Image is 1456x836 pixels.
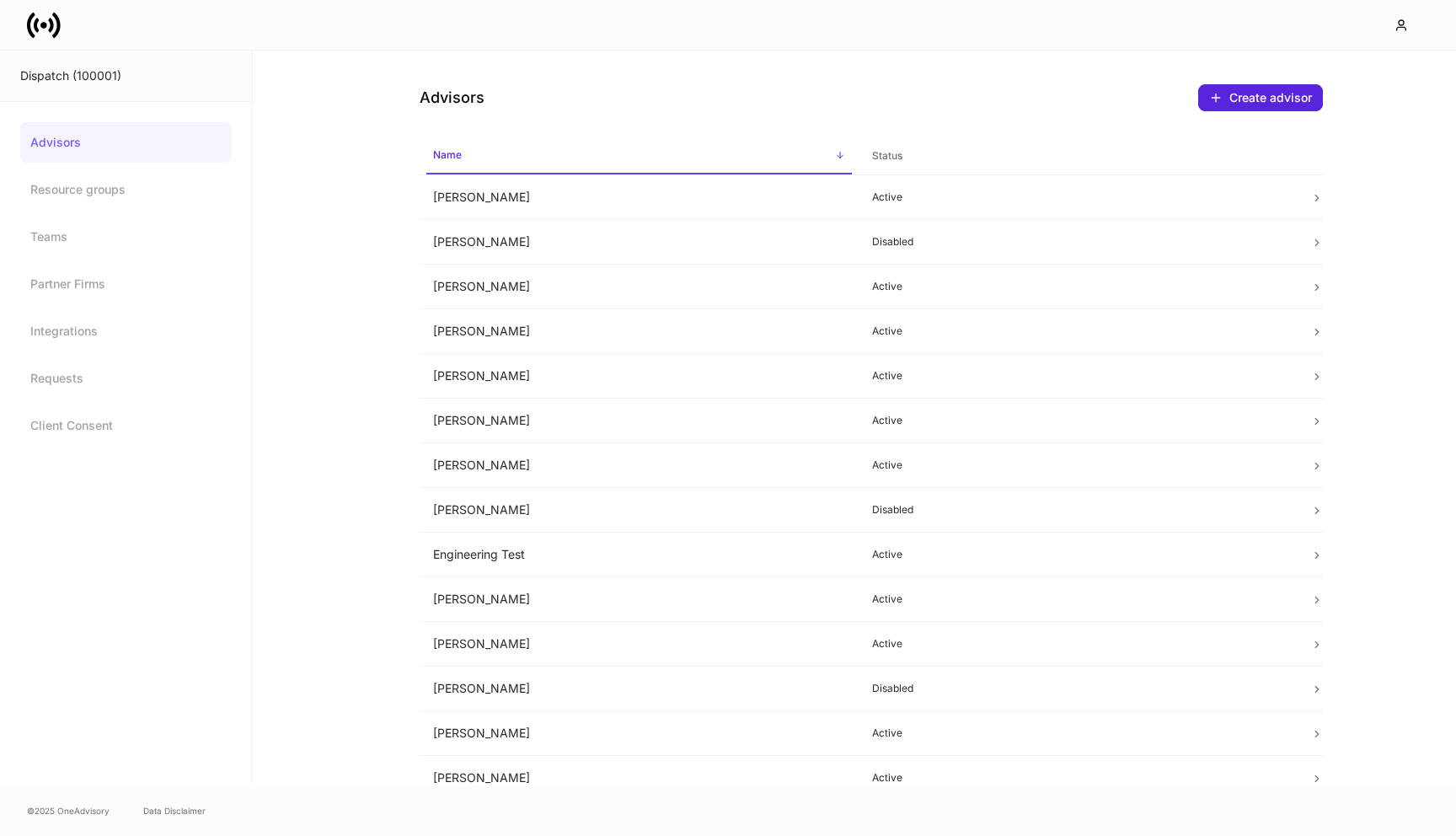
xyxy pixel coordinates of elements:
[420,622,859,667] td: [PERSON_NAME]
[1198,84,1323,111] button: Create advisor
[20,358,232,399] a: Requests
[420,265,859,309] td: [PERSON_NAME]
[20,217,232,257] a: Teams
[872,548,1284,561] p: Active
[872,637,1284,651] p: Active
[865,139,1291,174] span: Status
[872,280,1284,293] p: Active
[20,311,232,351] a: Integrations
[27,804,110,817] span: © 2025 OneAdvisory
[420,175,859,220] td: [PERSON_NAME]
[420,443,859,488] td: [PERSON_NAME]
[420,577,859,622] td: [PERSON_NAME]
[20,122,232,163] a: Advisors
[20,169,232,210] a: Resource groups
[20,264,232,304] a: Partner Firms
[872,682,1284,695] p: Disabled
[433,147,462,163] h6: Name
[872,726,1284,740] p: Active
[20,405,232,446] a: Client Consent
[872,771,1284,785] p: Active
[420,354,859,399] td: [PERSON_NAME]
[1209,91,1312,104] div: Create advisor
[872,190,1284,204] p: Active
[872,324,1284,338] p: Active
[872,147,902,163] h6: Status
[872,235,1284,249] p: Disabled
[420,488,859,533] td: [PERSON_NAME]
[420,399,859,443] td: [PERSON_NAME]
[420,667,859,711] td: [PERSON_NAME]
[872,458,1284,472] p: Active
[420,756,859,801] td: [PERSON_NAME]
[420,533,859,577] td: Engineering Test
[20,67,232,84] div: Dispatch (100001)
[420,220,859,265] td: [PERSON_NAME]
[420,309,859,354] td: [PERSON_NAME]
[872,503,1284,517] p: Disabled
[426,138,852,174] span: Name
[143,804,206,817] a: Data Disclaimer
[872,414,1284,427] p: Active
[872,369,1284,383] p: Active
[420,88,484,108] h4: Advisors
[872,592,1284,606] p: Active
[420,711,859,756] td: [PERSON_NAME]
